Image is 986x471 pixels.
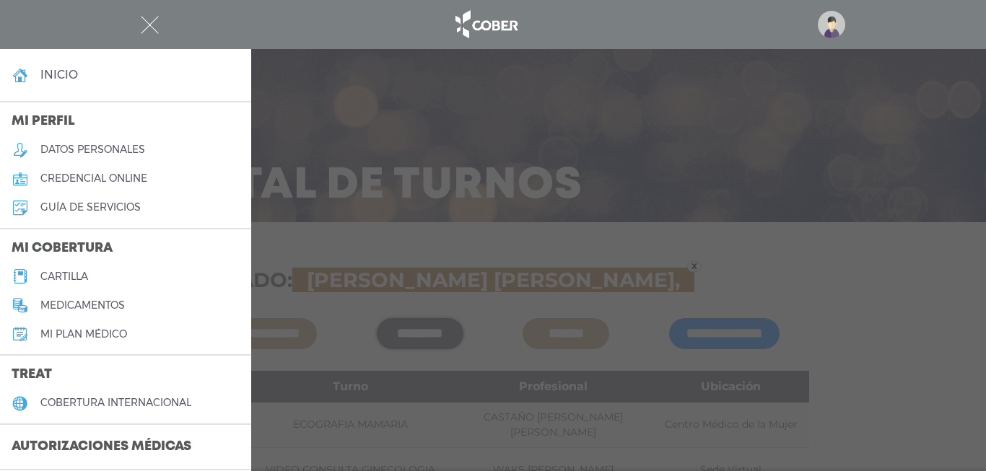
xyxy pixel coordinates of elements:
[40,201,141,214] h5: guía de servicios
[40,144,145,156] h5: datos personales
[40,172,147,185] h5: credencial online
[40,68,78,82] h4: inicio
[40,299,125,312] h5: medicamentos
[40,328,127,340] h5: Mi plan médico
[40,270,88,283] h5: cartilla
[141,16,159,34] img: Cober_menu-close-white.svg
[40,397,191,409] h5: cobertura internacional
[818,11,845,38] img: profile-placeholder.svg
[448,7,523,42] img: logo_cober_home-white.png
